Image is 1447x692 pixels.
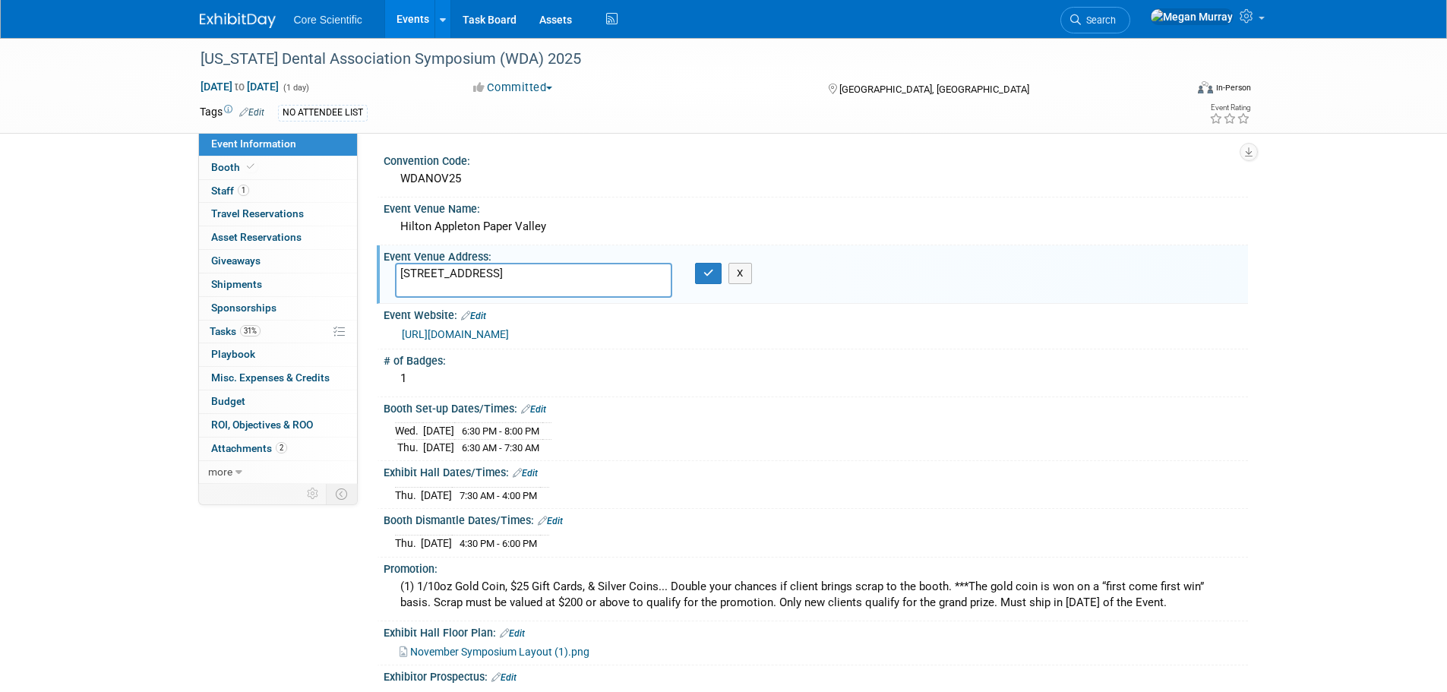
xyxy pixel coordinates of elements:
[247,163,254,171] i: Booth reservation complete
[460,538,537,549] span: 4:30 PM - 6:00 PM
[326,484,357,504] td: Toggle Event Tabs
[395,536,421,551] td: Thu.
[1198,81,1213,93] img: Format-Inperson.png
[461,311,486,321] a: Edit
[728,263,752,284] button: X
[199,156,357,179] a: Booth
[538,516,563,526] a: Edit
[384,397,1248,417] div: Booth Set-up Dates/Times:
[384,621,1248,641] div: Exhibit Hall Floor Plan:
[384,197,1248,216] div: Event Venue Name:
[460,490,537,501] span: 7:30 AM - 4:00 PM
[211,348,255,360] span: Playbook
[1081,14,1116,26] span: Search
[402,328,509,340] a: [URL][DOMAIN_NAME]
[384,349,1248,368] div: # of Badges:
[491,672,517,683] a: Edit
[195,46,1162,73] div: [US_STATE] Dental Association Symposium (WDA) 2025
[468,80,558,96] button: Committed
[384,245,1248,264] div: Event Venue Address:
[200,13,276,28] img: ExhibitDay
[423,439,454,455] td: [DATE]
[238,185,249,196] span: 1
[384,150,1248,169] div: Convention Code:
[384,304,1248,324] div: Event Website:
[200,104,264,122] td: Tags
[199,461,357,484] a: more
[395,215,1237,239] div: Hilton Appleton Paper Valley
[211,278,262,290] span: Shipments
[199,367,357,390] a: Misc. Expenses & Credits
[500,628,525,639] a: Edit
[839,84,1029,95] span: [GEOGRAPHIC_DATA], [GEOGRAPHIC_DATA]
[423,423,454,440] td: [DATE]
[211,254,261,267] span: Giveaways
[211,161,257,173] span: Booth
[421,536,452,551] td: [DATE]
[199,414,357,437] a: ROI, Objectives & ROO
[1215,82,1251,93] div: In-Person
[384,558,1248,577] div: Promotion:
[211,231,302,243] span: Asset Reservations
[421,487,452,503] td: [DATE]
[208,466,232,478] span: more
[210,325,261,337] span: Tasks
[211,137,296,150] span: Event Information
[211,371,330,384] span: Misc. Expenses & Credits
[1060,7,1130,33] a: Search
[395,575,1237,615] div: (1) 1/10oz Gold Coin, $25 Gift Cards, & Silver Coins... Double your chances if client brings scra...
[211,442,287,454] span: Attachments
[410,646,589,658] span: November Symposium Layout (1).png
[276,442,287,453] span: 2
[395,423,423,440] td: Wed.
[1150,8,1234,25] img: Megan Murray
[384,509,1248,529] div: Booth Dismantle Dates/Times:
[384,461,1248,481] div: Exhibit Hall Dates/Times:
[211,185,249,197] span: Staff
[199,321,357,343] a: Tasks31%
[200,80,280,93] span: [DATE] [DATE]
[199,226,357,249] a: Asset Reservations
[278,105,368,121] div: NO ATTENDEE LIST
[199,203,357,226] a: Travel Reservations
[1095,79,1252,102] div: Event Format
[395,487,421,503] td: Thu.
[199,133,357,156] a: Event Information
[199,343,357,366] a: Playbook
[1209,104,1250,112] div: Event Rating
[395,367,1237,390] div: 1
[211,395,245,407] span: Budget
[240,325,261,337] span: 31%
[300,484,327,504] td: Personalize Event Tab Strip
[400,646,589,658] a: November Symposium Layout (1).png
[395,439,423,455] td: Thu.
[521,404,546,415] a: Edit
[211,419,313,431] span: ROI, Objectives & ROO
[199,390,357,413] a: Budget
[239,107,264,118] a: Edit
[199,438,357,460] a: Attachments2
[513,468,538,479] a: Edit
[199,273,357,296] a: Shipments
[232,81,247,93] span: to
[462,425,539,437] span: 6:30 PM - 8:00 PM
[384,665,1248,685] div: Exhibitor Prospectus:
[395,167,1237,191] div: WDANOV25
[211,302,276,314] span: Sponsorships
[462,442,539,453] span: 6:30 AM - 7:30 AM
[199,250,357,273] a: Giveaways
[199,297,357,320] a: Sponsorships
[294,14,362,26] span: Core Scientific
[211,207,304,220] span: Travel Reservations
[282,83,309,93] span: (1 day)
[199,180,357,203] a: Staff1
